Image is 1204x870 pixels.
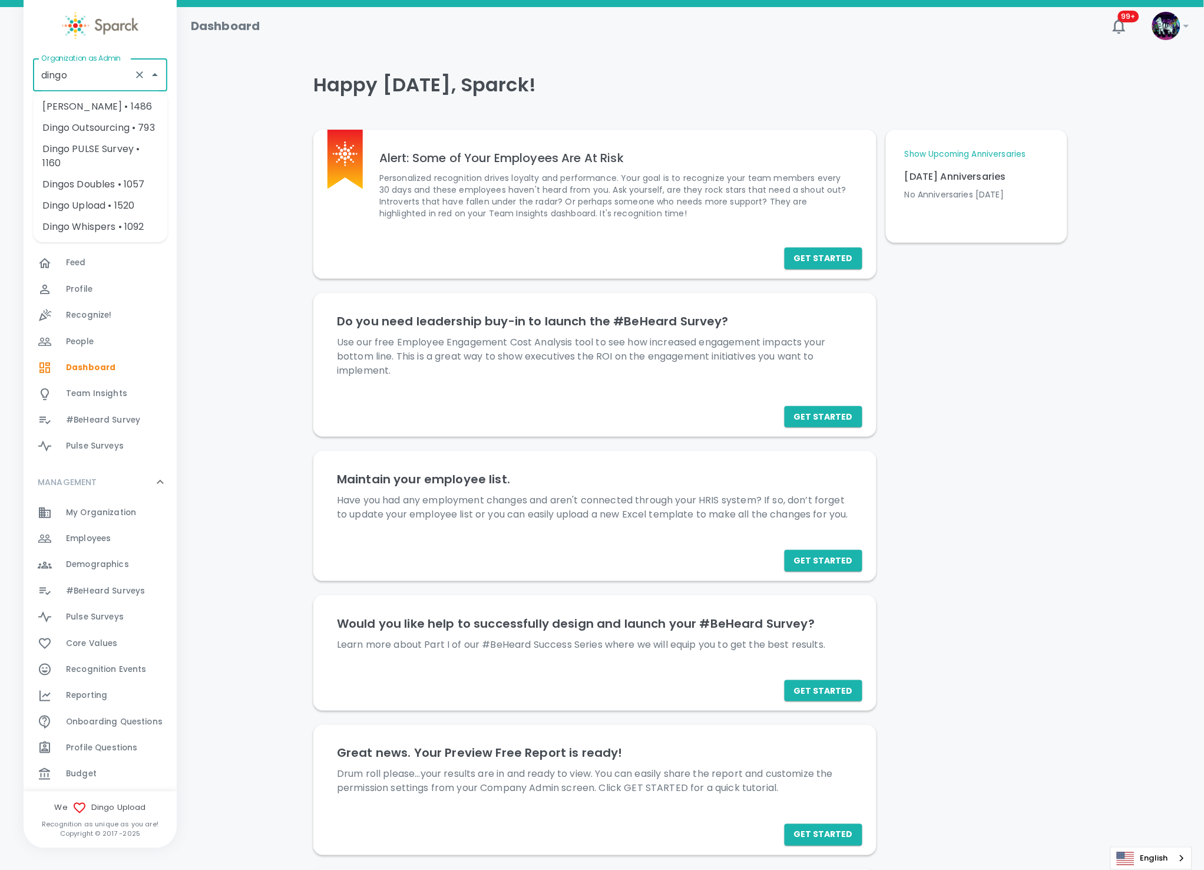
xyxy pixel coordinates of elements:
span: Profile [66,284,92,295]
h6: Great news. Your Preview Free Report is ready! [337,744,853,763]
span: Core Values [66,638,118,650]
aside: Language selected: English [1110,847,1192,870]
span: Dashboard [66,362,115,374]
a: Demographics [24,552,177,578]
a: People [24,329,177,355]
span: Recognize! [66,309,112,321]
p: Learn more about Part I of our #BeHeard Success Series where we will equip you to get the best re... [337,638,853,652]
h6: Maintain your employee list. [337,470,853,489]
a: #BeHeard Surveys [24,578,177,604]
p: Have you had any employment changes and aren't connected through your HRIS system? If so, don’t f... [337,493,853,522]
p: No Anniversaries [DATE] [905,189,1048,200]
span: Employees [66,533,111,545]
button: Get Started [785,824,862,846]
a: Dashboard [24,355,177,381]
p: Copyright © 2017 - 2025 [24,829,177,839]
span: Budget [66,769,97,780]
p: Use our free Employee Engagement Cost Analysis tool to see how increased engagement impacts your ... [337,335,853,378]
button: Get Started [785,550,862,572]
a: Employees [24,526,177,552]
li: Dingo Upload • 1520 [33,195,167,216]
a: Pulse Surveys [24,604,177,630]
div: GENERAL [24,215,177,250]
span: Recognition Events [66,664,147,675]
span: People [66,336,94,348]
a: My Organization [24,500,177,526]
h6: Would you like help to successfully design and launch your #BeHeard Survey? [337,614,853,633]
span: #BeHeard Survey [66,414,140,426]
span: Onboarding Questions [66,716,163,728]
button: 99+ [1105,12,1133,40]
p: Personalized recognition drives loyalty and performance. Your goal is to recognize your team memb... [379,172,853,219]
span: Demographics [66,559,129,571]
a: Team Insights [24,381,177,407]
h4: Happy [DATE], Sparck! [313,73,1067,97]
p: Recognition as unique as you are! [24,820,177,829]
div: GENERAL [24,250,177,464]
img: Sparck logo [333,141,358,166]
div: MANAGEMENT [24,500,177,792]
a: Virgin Experiences [24,184,177,210]
span: Pulse Surveys [66,440,124,452]
p: Drum roll please...your results are in and ready to view. You can easily share the report and cus... [337,767,853,796]
a: Recognition Events [24,657,177,683]
button: Clear [131,67,148,83]
a: Core Values [24,631,177,657]
h6: Do you need leadership buy-in to launch the #BeHeard Survey? [337,312,853,331]
a: #BeHeard Survey [24,407,177,433]
a: Pulse Surveys [24,433,177,459]
span: Team Insights [66,388,127,400]
span: 99+ [1118,11,1139,22]
a: Show Upcoming Anniversaries [905,149,1026,160]
div: SPARCK [24,96,177,131]
a: Profile [24,276,177,302]
a: Reporting [24,683,177,708]
h1: Dashboard [191,17,260,35]
button: Get Started [785,406,862,428]
div: SPARCK [24,131,177,215]
a: Recognize! [24,302,177,328]
a: Profile Questions [24,735,177,761]
img: Sparck logo [62,12,138,39]
p: MANAGEMENT [38,476,97,488]
button: Get Started [785,680,862,702]
span: We Dingo Upload [24,801,177,815]
button: Close [147,67,163,83]
img: Picture of Sparck [1152,12,1180,40]
p: [DATE] Anniversaries [905,170,1048,184]
span: Reporting [66,690,107,701]
span: Profile Questions [66,742,138,754]
button: Get Started [785,248,862,269]
span: Feed [66,257,86,269]
div: Language [1110,847,1192,870]
label: Organization as Admin [41,53,121,63]
a: Budget [24,762,177,787]
a: Sparck logo [24,12,177,39]
a: Feed [24,250,177,276]
li: Dingo Outsourcing • 793 [33,117,167,139]
div: Roles [24,158,177,184]
div: Organizations [24,131,177,157]
a: Onboarding Questions [24,709,177,735]
li: Dingo PULSE Survey • 1160 [33,139,167,174]
span: Pulse Surveys [66,611,124,623]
